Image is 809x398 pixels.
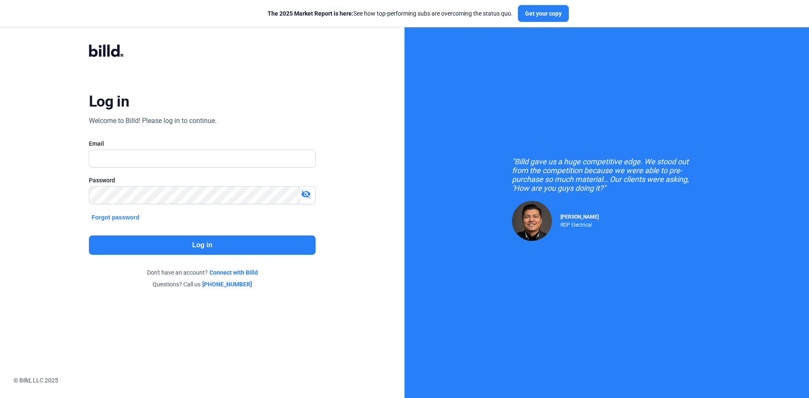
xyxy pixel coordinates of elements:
div: Questions? Call us [89,280,316,288]
div: Welcome to Billd! Please log in to continue. [89,116,217,126]
div: RDP Electrical [560,220,599,228]
button: Get your copy [518,5,569,22]
div: "Billd gave us a huge competitive edge. We stood out from the competition because we were able to... [512,157,702,192]
span: The 2025 Market Report is here: [268,10,354,17]
span: [PERSON_NAME] [560,214,599,220]
div: Email [89,139,316,148]
div: Don't have an account? [89,268,316,277]
mat-icon: visibility_off [301,189,311,199]
a: Connect with Billd [209,268,258,277]
div: See how top-performing subs are overcoming the status quo. [268,9,513,18]
img: Raul Pacheco [512,201,552,241]
div: Log in [89,92,129,111]
div: Password [89,176,316,184]
button: Forgot password [89,213,142,222]
button: Log in [89,235,316,255]
a: [PHONE_NUMBER] [202,280,252,288]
